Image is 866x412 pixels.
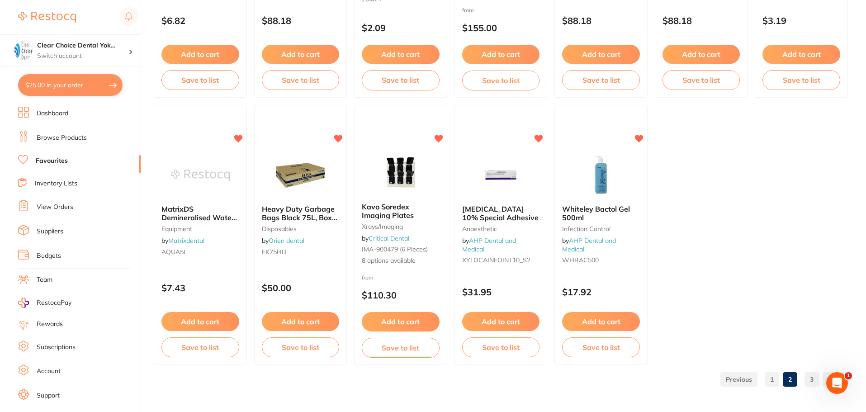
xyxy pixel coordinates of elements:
[37,203,73,212] a: View Orders
[572,152,630,198] img: Whiteley Bactol Gel 500ml
[37,343,76,352] a: Subscriptions
[462,237,516,253] a: AHP Dental and Medical
[462,225,540,232] small: anaesthetic
[37,251,61,260] a: Budgets
[37,320,63,329] a: Rewards
[362,338,440,358] button: Save to list
[161,70,239,90] button: Save to list
[462,256,530,264] span: XYLOCAINEOINT10_S2
[262,45,340,64] button: Add to cart
[168,237,204,245] a: Matrixdental
[262,225,340,232] small: disposables
[362,234,409,242] span: by
[471,152,530,198] img: Xylocaine 10% Special Adhesive
[37,275,52,284] a: Team
[262,337,340,357] button: Save to list
[36,156,68,166] a: Favourites
[161,248,187,256] span: AQUA5L
[37,391,60,400] a: Support
[663,45,740,64] button: Add to cart
[262,283,340,293] p: $50.00
[161,283,239,293] p: $7.43
[462,205,540,222] b: Xylocaine 10% Special Adhesive
[362,223,440,230] small: xrays/imaging
[37,41,128,50] h4: Clear Choice Dental Yokine
[562,256,599,264] span: WHBAC500
[262,248,286,256] span: EK75HD
[262,312,340,331] button: Add to cart
[262,205,340,222] b: Heavy Duty Garbage Bags Black 75L, Box of 250
[37,298,71,308] span: RestocqPay
[362,245,428,253] span: IMA-900479 (6 Pieces)
[804,370,819,388] a: 3
[362,203,440,219] b: Kavo Soredex Imaging Plates
[362,23,440,33] p: $2.09
[18,12,76,23] img: Restocq Logo
[362,45,440,64] button: Add to cart
[783,370,797,388] a: 2
[362,312,440,331] button: Add to cart
[161,205,239,222] b: MatrixDS Demineralised Water for Autoclaves 5L
[262,70,340,90] button: Save to list
[462,7,474,14] span: from
[37,227,63,236] a: Suppliers
[663,70,740,90] button: Save to list
[262,204,337,230] span: Heavy Duty Garbage Bags Black 75L, Box of 250
[562,337,640,357] button: Save to list
[462,312,540,331] button: Add to cart
[37,52,128,61] p: Switch account
[462,23,540,33] p: $155.00
[462,204,539,222] span: [MEDICAL_DATA] 10% Special Adhesive
[362,290,440,300] p: $110.30
[35,179,77,188] a: Inventory Lists
[562,312,640,331] button: Add to cart
[18,74,123,96] button: $25.00 in your order
[18,298,71,308] a: RestocqPay
[462,237,516,253] span: by
[171,152,230,198] img: MatrixDS Demineralised Water for Autoclaves 5L
[37,109,68,118] a: Dashboard
[562,45,640,64] button: Add to cart
[362,274,374,281] span: from
[18,7,76,28] a: Restocq Logo
[762,70,840,90] button: Save to list
[362,256,440,265] span: 8 options available
[14,42,32,60] img: Clear Choice Dental Yokine
[161,237,204,245] span: by
[37,367,61,376] a: Account
[462,71,540,90] button: Save to list
[462,45,540,64] button: Add to cart
[161,337,239,357] button: Save to list
[161,15,239,26] p: $6.82
[362,202,414,219] span: Kavo Soredex Imaging Plates
[826,372,848,394] iframe: Intercom live chat
[562,237,616,253] span: by
[562,15,640,26] p: $88.18
[369,234,409,242] a: Critical Dental
[161,45,239,64] button: Add to cart
[562,287,640,297] p: $17.92
[269,237,304,245] a: Orien dental
[562,225,640,232] small: infection control
[762,15,840,26] p: $3.19
[271,152,330,198] img: Heavy Duty Garbage Bags Black 75L, Box of 250
[371,150,430,195] img: Kavo Soredex Imaging Plates
[462,287,540,297] p: $31.95
[161,225,239,232] small: equipment
[663,15,740,26] p: $88.18
[562,70,640,90] button: Save to list
[262,15,340,26] p: $88.18
[762,45,840,64] button: Add to cart
[161,312,239,331] button: Add to cart
[562,205,640,222] b: Whiteley Bactol Gel 500ml
[462,337,540,357] button: Save to list
[845,372,852,379] span: 1
[765,370,779,388] a: 1
[37,133,87,142] a: Browse Products
[262,237,304,245] span: by
[161,204,237,230] span: MatrixDS Demineralised Water for Autoclaves 5L
[18,298,29,308] img: RestocqPay
[562,237,616,253] a: AHP Dental and Medical
[562,204,630,222] span: Whiteley Bactol Gel 500ml
[362,70,440,90] button: Save to list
